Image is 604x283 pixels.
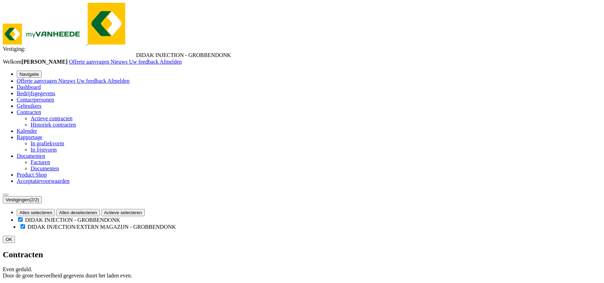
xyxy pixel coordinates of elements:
a: Afmelden [160,59,182,65]
a: Kalender [17,128,37,134]
a: Offerte aanvragen [69,59,111,65]
a: In grafiekvorm [31,140,64,146]
a: Nieuws [58,78,77,84]
span: Uw feedback [77,78,106,84]
a: Actieve contracten [31,115,72,121]
a: Acceptatievoorwaarden [17,178,70,184]
a: Bedrijfsgegevens [17,90,55,96]
span: Navigatie [19,72,39,77]
a: Rapportage [17,134,42,140]
button: Actieve selecteren [101,209,145,216]
a: Documenten [17,153,45,159]
a: Contracten [17,109,41,115]
a: Facturen [31,159,50,165]
h2: Contracten [3,250,601,259]
span: DIDAK INJECTION - GROBBENDONK [136,52,231,58]
a: Gebruikers [17,103,41,109]
span: Offerte aanvragen [69,59,109,65]
span: Welkom [3,59,69,65]
img: myVanheede [3,24,86,45]
span: Vestigingen [6,197,39,202]
label: DIDAK INJECTION/EXTERN MAGAZIJN - GROBBENDONK [27,224,176,230]
button: OK [3,236,15,243]
a: Afmelden [108,78,130,84]
span: Nieuws [58,78,75,84]
a: Contactpersonen [17,97,54,103]
a: Offerte aanvragen [17,78,58,84]
button: Alles deselecteren [56,209,100,216]
a: Nieuws [111,59,129,65]
a: Documenten [31,165,59,171]
button: Vestigingen(2/2) [3,196,42,203]
a: Uw feedback [129,59,160,65]
img: myVanheede [88,3,125,45]
p: Even geduld. Door de grote hoeveelheid gegevens duurt het laden even. [3,266,601,279]
span: Nieuws [111,59,128,65]
button: Alles selecteren [17,209,55,216]
span: Uw feedback [129,59,159,65]
button: Navigatie [17,71,42,78]
span: Offerte aanvragen [17,78,57,84]
a: Historiek contracten [31,122,76,128]
label: DIDAK INJECTION - GROBBENDONK [25,217,120,223]
strong: [PERSON_NAME] [22,59,67,65]
a: Dashboard [17,84,41,90]
count: (2/2) [30,197,39,202]
a: In lijstvorm [31,147,57,153]
a: Product Shop [17,172,47,178]
a: Uw feedback [77,78,108,84]
span: Vestiging: [3,46,25,52]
